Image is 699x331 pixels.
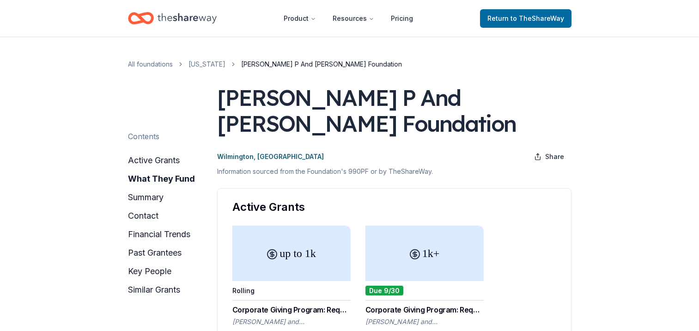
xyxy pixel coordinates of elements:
nav: breadcrumb [128,59,571,70]
div: Due 9/30 [365,286,403,295]
p: Information sourced from the Foundation's 990PF or by TheShareWay. [217,166,571,177]
a: Pricing [383,9,420,28]
span: to TheShareWay [511,14,564,22]
a: [US_STATE] [188,59,225,70]
a: Home [128,7,217,29]
div: [PERSON_NAME] P And [PERSON_NAME] Foundation [217,85,571,136]
div: Rolling [232,287,255,294]
button: what they fund [128,172,195,186]
span: Return [487,13,564,24]
button: Resources [325,9,382,28]
div: Corporate Giving Program: Requests over $1000 [365,304,484,315]
button: past grantees [128,245,182,260]
span: [PERSON_NAME] P And [PERSON_NAME] Foundation [241,59,402,70]
button: contact [128,208,158,223]
button: Share [527,147,571,166]
div: up to 1k [232,226,351,281]
button: financial trends [128,227,190,242]
div: Active Grants [232,200,556,215]
a: Returnto TheShareWay [480,9,571,28]
button: Product [276,9,323,28]
div: [PERSON_NAME] and [PERSON_NAME] Foundation [365,317,484,326]
button: summary [128,190,164,205]
button: similar grants [128,282,180,297]
a: All foundations [128,59,173,70]
div: Contents [128,131,159,142]
nav: Main [276,7,420,29]
div: [PERSON_NAME] and [PERSON_NAME] Foundation [232,317,351,326]
button: active grants [128,153,180,168]
div: 1k+ [365,226,484,281]
p: Wilmington, [GEOGRAPHIC_DATA] [217,151,324,162]
span: Share [545,151,564,162]
button: key people [128,264,171,279]
div: Corporate Giving Program: Requests under $1000 [232,304,351,315]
